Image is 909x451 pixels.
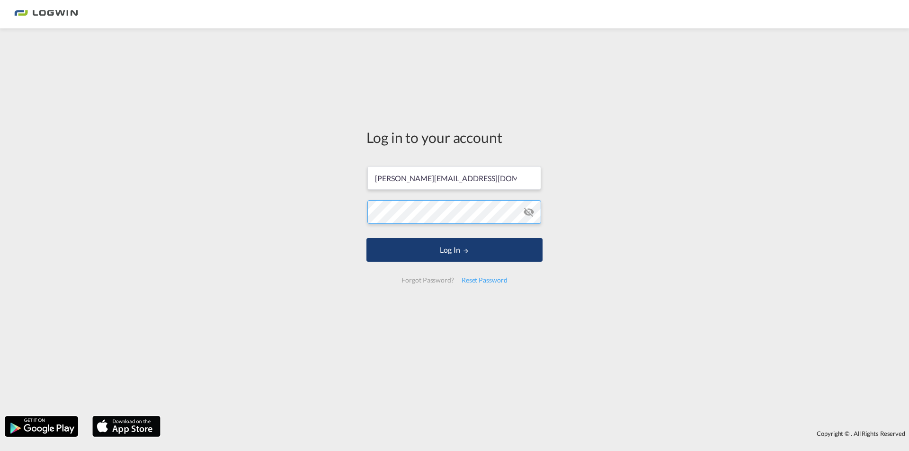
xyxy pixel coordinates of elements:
div: Log in to your account [366,127,543,147]
button: LOGIN [366,238,543,262]
img: apple.png [91,415,161,438]
img: bc73a0e0d8c111efacd525e4c8ad7d32.png [14,4,78,25]
img: google.png [4,415,79,438]
md-icon: icon-eye-off [523,206,535,218]
input: Enter email/phone number [367,166,541,190]
div: Forgot Password? [398,272,457,289]
div: Reset Password [458,272,511,289]
div: Copyright © . All Rights Reserved [165,425,909,442]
